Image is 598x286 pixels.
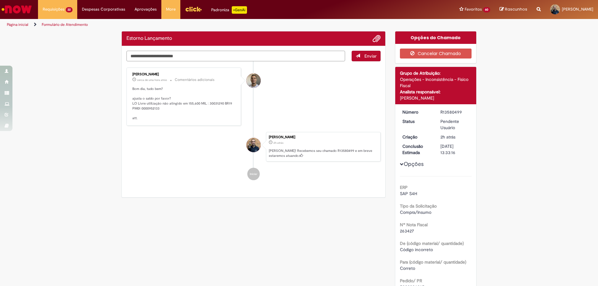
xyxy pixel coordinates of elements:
[400,95,472,101] div: [PERSON_NAME]
[400,191,417,196] span: SAP S4H
[400,185,408,190] b: ERP
[126,51,345,61] textarea: Digite sua mensagem aqui...
[211,6,247,14] div: Padroniza
[483,7,490,12] span: 60
[269,148,377,158] p: [PERSON_NAME]! Recebemos seu chamado R13580499 e em breve estaremos atuando.
[500,7,527,12] a: Rascunhos
[400,265,415,271] span: Correto
[400,278,422,284] b: Pedido/ PR
[126,61,381,187] ul: Histórico de tíquete
[400,259,466,265] b: Para (código material/ quantidade)
[505,6,527,12] span: Rascunhos
[42,22,88,27] a: Formulário de Atendimento
[232,6,247,14] p: +GenAi
[175,77,215,82] small: Comentários adicionais
[166,6,176,12] span: More
[440,134,455,140] span: 2h atrás
[246,73,261,88] div: Joziano De Jesus Oliveira
[5,19,394,30] ul: Trilhas de página
[440,134,455,140] time: 30/09/2025 10:33:11
[273,141,283,145] span: 2h atrás
[373,35,381,43] button: Adicionar anexos
[400,247,433,252] span: Código incorreto
[66,7,73,12] span: 22
[185,4,202,14] img: click_logo_yellow_360x200.png
[126,36,172,41] h2: Estorno Lançamento Histórico de tíquete
[7,22,28,27] a: Página inicial
[43,6,64,12] span: Requisições
[269,135,377,139] div: [PERSON_NAME]
[137,78,167,82] time: 30/09/2025 11:28:57
[400,228,414,234] span: 263427
[400,89,472,95] div: Analista responsável:
[273,141,283,145] time: 30/09/2025 10:33:11
[400,241,464,246] b: De (código material/ quantidade)
[398,143,436,156] dt: Conclusão Estimada
[246,138,261,152] div: Leonardo Da Costa Rodrigues
[395,31,477,44] div: Opções do Chamado
[400,49,472,59] button: Cancelar Chamado
[132,87,236,121] p: Bom dia, tudo bem? ajusta o saldo por favor? LO Livre utilização não atingido em 155,600 MIL : 30...
[400,203,437,209] b: Tipo da Solicitação
[562,7,593,12] span: [PERSON_NAME]
[82,6,125,12] span: Despesas Corporativas
[465,6,482,12] span: Favoritos
[126,132,381,162] li: Leonardo Da Costa Rodrigues
[1,3,33,16] img: ServiceNow
[440,118,469,131] div: Pendente Usuário
[398,118,436,124] dt: Status
[132,73,236,76] div: [PERSON_NAME]
[398,109,436,115] dt: Número
[400,222,428,227] b: Nº Nota Fiscal
[440,134,469,140] div: 30/09/2025 10:33:11
[400,70,472,76] div: Grupo de Atribuição:
[400,76,472,89] div: Operações - Inconsistência - Físico Fiscal
[400,209,431,215] span: Compra/Insumo
[352,51,381,61] button: Enviar
[440,109,469,115] div: R13580499
[398,134,436,140] dt: Criação
[137,78,167,82] span: cerca de uma hora atrás
[364,53,377,59] span: Enviar
[135,6,157,12] span: Aprovações
[440,143,469,156] div: [DATE] 13:33:16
